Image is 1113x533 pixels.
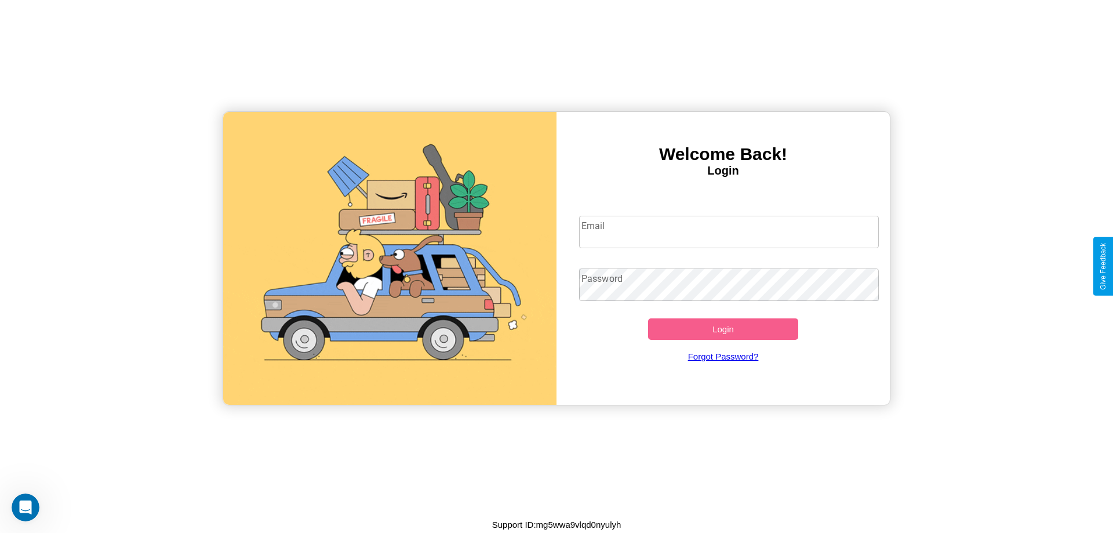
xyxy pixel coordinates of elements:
[648,318,798,340] button: Login
[223,112,556,405] img: gif
[556,164,890,177] h4: Login
[556,144,890,164] h3: Welcome Back!
[12,494,39,521] iframe: Intercom live chat
[573,340,874,373] a: Forgot Password?
[492,517,621,532] p: Support ID: mg5wwa9vlqd0nyulyh
[1099,243,1107,290] div: Give Feedback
